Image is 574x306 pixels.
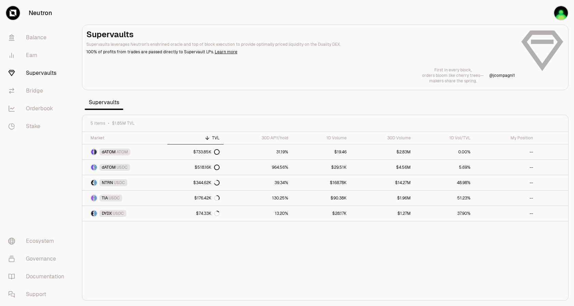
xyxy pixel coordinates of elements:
[94,149,97,155] img: ATOM Logo
[224,144,293,159] a: 31.19%
[351,144,415,159] a: $2.83M
[86,49,515,55] p: 100% of profits from trades are passed directly to Supervault LPs.
[419,135,471,141] div: 1D Vol/TVL
[90,135,163,141] div: Market
[91,180,94,185] img: NTRN Logo
[102,180,113,185] span: NTRN
[3,46,74,64] a: Earn
[415,206,475,221] a: 37.90%
[113,211,124,216] span: USDC
[3,250,74,268] a: Governance
[3,268,74,286] a: Documentation
[109,195,120,201] span: USDC
[82,144,167,159] a: dATOM LogoATOM LogodATOMATOM
[195,165,220,170] div: $518.16K
[292,191,351,206] a: $90.38K
[292,206,351,221] a: $28.17K
[475,191,537,206] a: --
[475,175,537,190] a: --
[112,121,135,126] span: $1.85M TVL
[415,175,475,190] a: 48.98%
[90,121,105,126] span: 5 items
[193,149,220,155] div: $733.85K
[215,49,237,55] a: Learn more
[355,135,410,141] div: 30D Volume
[86,29,515,40] h2: Supervaults
[91,211,94,216] img: DYDX Logo
[422,73,484,78] p: orders bloom like cherry trees—
[475,206,537,221] a: --
[102,149,116,155] span: dATOM
[422,67,484,84] a: First in every block,orders bloom like cherry trees—makers share the spring.
[415,160,475,175] a: 5.69%
[171,135,219,141] div: TVL
[422,67,484,73] p: First in every block,
[102,211,112,216] span: DYDX
[351,160,415,175] a: $4.56M
[114,180,125,185] span: USDC
[292,160,351,175] a: $29.51K
[82,206,167,221] a: DYDX LogoUSDC LogoDYDXUSDC
[94,195,97,201] img: USDC Logo
[3,100,74,117] a: Orderbook
[351,206,415,221] a: $1.27M
[3,286,74,303] a: Support
[91,195,94,201] img: TIA Logo
[3,117,74,135] a: Stake
[3,29,74,46] a: Balance
[224,191,293,206] a: 130.25%
[3,82,74,100] a: Bridge
[94,180,97,185] img: USDC Logo
[292,144,351,159] a: $19.46
[116,165,128,170] span: USDC
[479,135,533,141] div: My Position
[82,160,167,175] a: dATOM LogoUSDC LogodATOMUSDC
[475,160,537,175] a: --
[167,206,223,221] a: $74.33K
[82,175,167,190] a: NTRN LogoUSDC LogoNTRNUSDC
[196,211,220,216] div: $74.33K
[489,73,515,78] p: @ jcompagni1
[3,64,74,82] a: Supervaults
[475,144,537,159] a: --
[224,160,293,175] a: 964.56%
[94,211,97,216] img: USDC Logo
[415,191,475,206] a: 51.23%
[224,206,293,221] a: 13.20%
[351,175,415,190] a: $14.27M
[224,175,293,190] a: 39.34%
[167,144,223,159] a: $733.85K
[116,149,128,155] span: ATOM
[94,165,97,170] img: USDC Logo
[102,165,116,170] span: dATOM
[167,175,223,190] a: $344.62K
[91,165,94,170] img: dATOM Logo
[422,78,484,84] p: makers share the spring.
[91,149,94,155] img: dATOM Logo
[489,73,515,78] a: @jcompagni1
[82,191,167,206] a: TIA LogoUSDC LogoTIAUSDC
[3,232,74,250] a: Ecosystem
[193,180,220,185] div: $344.62K
[85,96,123,109] span: Supervaults
[102,195,108,201] span: TIA
[292,175,351,190] a: $168.78K
[228,135,289,141] div: 30D APY/hold
[86,41,515,47] p: Supervaults leverages Neutron's enshrined oracle and top of block execution to provide optimally ...
[296,135,347,141] div: 1D Volume
[167,160,223,175] a: $518.16K
[554,6,568,20] img: KO
[351,191,415,206] a: $1.96M
[194,195,220,201] div: $176.42K
[167,191,223,206] a: $176.42K
[415,144,475,159] a: 0.00%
